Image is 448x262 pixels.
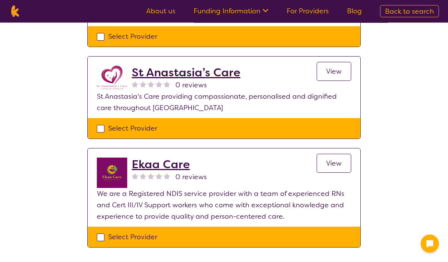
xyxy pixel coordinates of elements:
[326,67,342,76] span: View
[140,173,146,180] img: nonereviewstar
[156,81,162,88] img: nonereviewstar
[97,66,127,90] img: cvvk5ykyqvtt10if4gjk.png
[132,173,138,180] img: nonereviewstar
[175,80,207,91] span: 0 reviews
[97,91,351,114] p: St Anastasia's Care providing compassionate, personalised and dignified care throughout [GEOGRAPH...
[317,62,351,81] a: View
[97,158,127,188] img: t0vpe8vcsdnpm0eaztw4.jpg
[175,172,207,183] span: 0 reviews
[132,66,240,80] a: St Anastasia’s Care
[132,81,138,88] img: nonereviewstar
[385,7,434,16] span: Back to search
[326,159,342,168] span: View
[132,158,207,172] a: Ekaa Care
[9,6,21,17] img: Karista logo
[380,5,439,17] a: Back to search
[347,6,362,16] a: Blog
[164,81,170,88] img: nonereviewstar
[164,173,170,180] img: nonereviewstar
[287,6,329,16] a: For Providers
[194,6,268,16] a: Funding Information
[317,154,351,173] a: View
[97,188,351,223] p: We are a Registered NDIS service provider with a team of experienced RNs and Cert III/IV Support ...
[140,81,146,88] img: nonereviewstar
[148,81,154,88] img: nonereviewstar
[146,6,175,16] a: About us
[148,173,154,180] img: nonereviewstar
[156,173,162,180] img: nonereviewstar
